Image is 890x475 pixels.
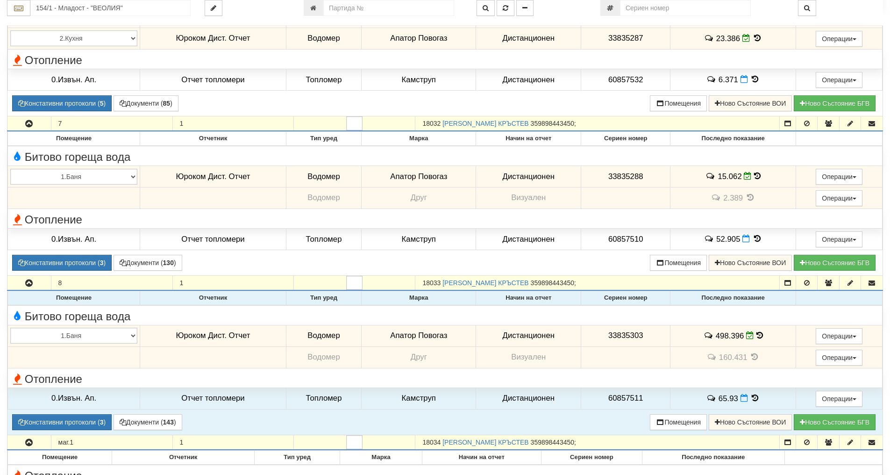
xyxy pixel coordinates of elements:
[140,131,286,145] th: Отчетник
[362,166,476,187] td: Апатор Повогаз
[10,214,82,226] span: Отопление
[476,346,581,368] td: Визуален
[362,291,476,305] th: Марка
[531,439,574,446] span: 359898443450
[650,414,707,430] button: Помещения
[255,450,340,464] th: Тип уред
[51,116,172,131] td: 7
[12,414,112,430] button: Констативни протоколи (3)
[642,450,785,464] th: Последно показание
[816,391,862,407] button: Операции
[476,28,581,49] td: Дистанционен
[750,75,760,84] span: История на показанията
[181,235,244,244] span: Отчет топломери
[476,187,581,209] td: Визуален
[723,194,743,202] span: 2.389
[10,310,130,323] span: Битово гореща вода
[51,435,172,450] td: маг.1
[704,34,716,43] span: История на забележките
[608,172,643,181] span: 33835288
[706,394,719,403] span: История на забележките
[286,69,362,91] td: Топломер
[163,418,174,426] b: 143
[476,291,581,305] th: Начин на отчет
[8,388,140,410] td: 0.Извън. Ап.
[163,259,174,266] b: 130
[172,116,294,131] td: 1
[719,394,738,403] span: 65.93
[362,28,476,49] td: Апатор Повогаз
[362,388,476,410] td: Камструп
[8,450,112,464] th: Помещение
[140,291,286,305] th: Отчетник
[442,279,528,287] a: [PERSON_NAME] КРЪСТЕВ
[100,418,104,426] b: 3
[8,131,140,145] th: Помещение
[650,255,707,271] button: Помещения
[816,72,862,88] button: Операции
[816,328,862,344] button: Операции
[10,373,82,385] span: Отопление
[181,75,244,84] span: Отчет топломери
[51,275,172,290] td: 8
[718,172,741,181] span: 15.062
[705,172,718,180] span: История на забележките
[541,450,642,464] th: Сериен номер
[476,166,581,187] td: Дистанционен
[362,325,476,347] td: Апатор Повогаз
[422,439,441,446] span: Партида №
[8,69,140,91] td: 0.Извън. Ап.
[716,331,744,340] span: 498.396
[744,172,752,180] i: Редакция Отчет към 01/09/2025
[742,34,750,42] i: Редакция Отчет към 01/09/2025
[740,75,748,83] i: Нов Отчет към 01/09/2025
[711,193,723,202] span: История на забележките
[716,235,740,244] span: 52.905
[286,291,362,305] th: Тип уред
[286,388,362,410] td: Топломер
[670,131,796,145] th: Последно показание
[476,325,581,347] td: Дистанционен
[422,450,541,464] th: Начин на отчет
[754,172,761,180] span: История на показанията
[176,331,250,340] span: Юроком Дист. Отчет
[181,394,244,403] span: Отчет топломери
[709,255,792,271] button: Ново Състояние ВОИ
[8,229,140,250] td: 0.Извън. Ап.
[12,255,112,271] button: Констативни протоколи (3)
[362,69,476,91] td: Камструп
[816,190,862,206] button: Операции
[100,259,104,266] b: 3
[362,346,476,368] td: Друг
[709,95,792,111] button: Ново Състояние ВОИ
[749,353,760,361] span: История на показанията
[746,331,754,339] i: Редакция Отчет към 01/09/2025
[286,346,362,368] td: Водомер
[531,279,574,287] span: 359898443450
[286,187,362,209] td: Водомер
[816,231,862,247] button: Операции
[752,234,762,243] span: История на показанията
[172,435,294,450] td: 1
[650,95,707,111] button: Помещения
[476,69,581,91] td: Дистанционен
[112,450,255,464] th: Отчетник
[608,331,643,340] span: 33835303
[422,120,441,127] span: Партида №
[608,34,643,43] span: 33835287
[176,172,250,181] span: Юроком Дист. Отчет
[742,235,750,243] i: Нов Отчет към 01/09/2025
[422,279,441,287] span: Партида №
[756,331,763,340] span: История на показанията
[745,193,755,202] span: История на показанията
[415,275,780,290] td: ;
[442,439,528,446] a: [PERSON_NAME] КРЪСТЕВ
[608,235,643,244] span: 60857510
[10,151,130,163] span: Битово гореща вода
[704,331,716,340] span: История на забележките
[707,353,719,361] span: История на забележките
[286,28,362,49] td: Водомер
[442,120,528,127] a: [PERSON_NAME] КРЪСТЕВ
[362,229,476,250] td: Камструп
[286,325,362,347] td: Водомер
